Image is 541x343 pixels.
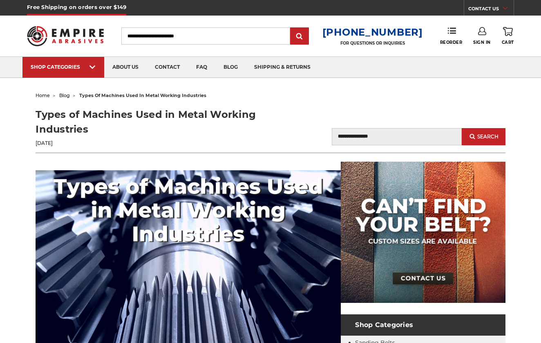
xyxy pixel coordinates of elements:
span: Reorder [440,40,463,45]
a: CONTACT US [468,4,514,16]
a: about us [104,57,147,78]
a: blog [215,57,246,78]
h4: Shop Categories [341,314,505,336]
a: faq [188,57,215,78]
a: contact [147,57,188,78]
img: promo banner for custom belts. [341,162,505,303]
button: Search [462,128,505,145]
img: Empire Abrasives [27,21,104,51]
div: SHOP CATEGORIES [31,64,96,70]
span: Search [477,134,499,140]
a: Reorder [440,27,463,45]
input: Submit [291,28,308,45]
a: Cart [502,27,514,45]
p: [DATE] [36,140,270,147]
a: shipping & returns [246,57,319,78]
p: FOR QUESTIONS OR INQUIRIES [322,41,423,46]
span: Cart [502,40,514,45]
a: [PHONE_NUMBER] [322,26,423,38]
a: blog [59,93,70,98]
a: home [36,93,50,98]
span: types of machines used in metal working industries [79,93,206,98]
span: Sign In [473,40,491,45]
h1: Types of Machines Used in Metal Working Industries [36,107,270,137]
